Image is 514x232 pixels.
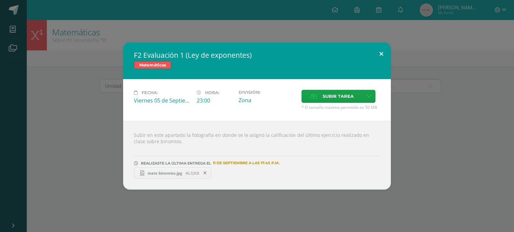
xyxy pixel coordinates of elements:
[123,121,391,190] div: Subir en este apartado la fotografía en donde se le asignó la calificación del último ejercicio r...
[134,167,211,179] a: mate binomios.jpg 46.32KB
[142,90,158,95] span: Fecha:
[199,169,211,177] span: Remover entrega
[239,90,296,95] label: División:
[372,42,391,65] button: Close (Esc)
[323,90,354,102] span: Subir tarea
[302,104,380,110] span: * El tamaño máximo permitido es 50 MB
[134,50,380,60] h2: F2 Evaluación 1 (Ley de exponentes)
[239,96,296,104] div: Zona
[197,97,233,104] div: 23:00
[144,171,185,176] span: mate binomios.jpg
[185,171,199,176] span: 46.32KB
[134,61,171,69] span: Matemáticas
[141,161,211,166] span: REALIZASTE LA ÚLTIMA ENTREGA EL
[134,97,191,104] div: Viernes 05 de Septiembre
[205,90,220,95] span: Hora:
[211,163,280,163] span: 11 DE septiembre A LAS 17:45 P.M.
